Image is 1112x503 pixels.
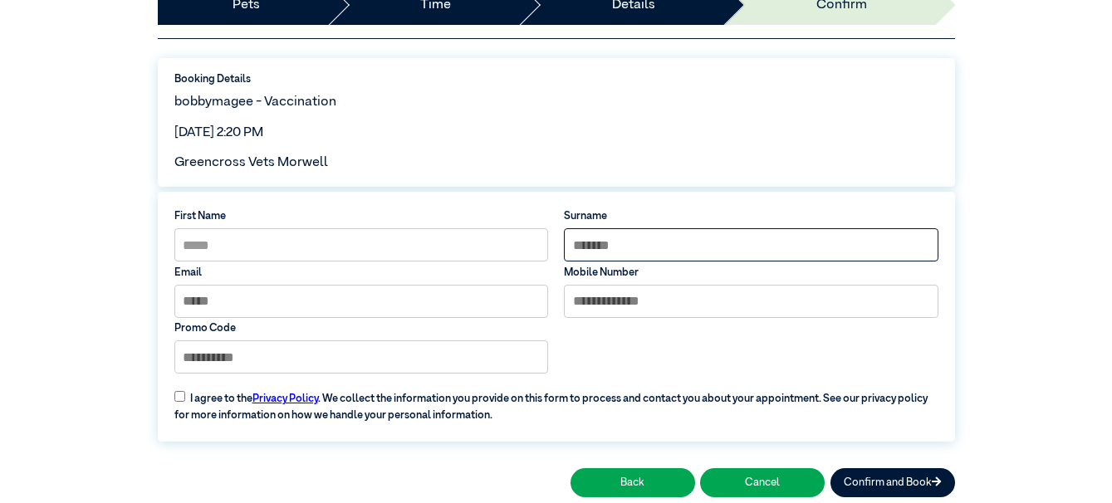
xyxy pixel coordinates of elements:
label: Surname [564,208,938,224]
label: Promo Code [174,320,548,336]
span: Greencross Vets Morwell [174,156,328,169]
label: I agree to the . We collect the information you provide on this form to process and contact you a... [166,381,946,423]
label: First Name [174,208,548,224]
span: bobbymagee - Vaccination [174,95,336,109]
input: I agree to thePrivacy Policy. We collect the information you provide on this form to process and ... [174,391,185,402]
label: Mobile Number [564,265,938,281]
button: Confirm and Book [830,468,955,497]
a: Privacy Policy [252,393,318,404]
label: Email [174,265,548,281]
span: [DATE] 2:20 PM [174,126,263,139]
button: Back [571,468,695,497]
label: Booking Details [174,71,938,87]
button: Cancel [700,468,825,497]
